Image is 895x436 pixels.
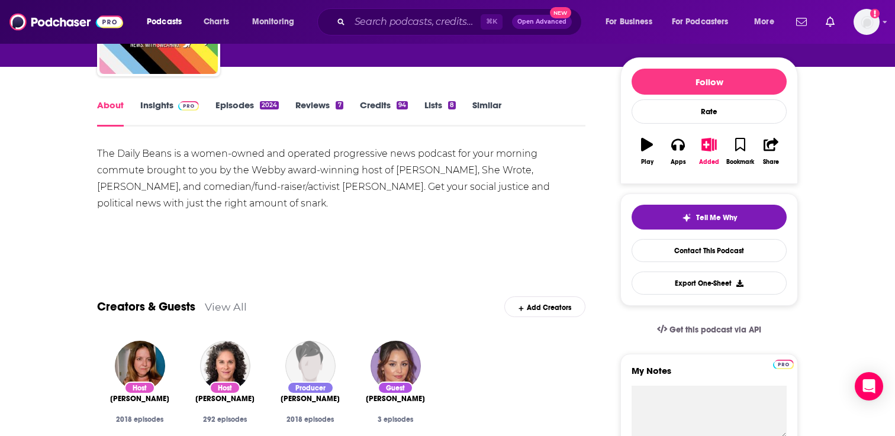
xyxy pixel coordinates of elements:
div: 8 [448,101,456,109]
svg: Add a profile image [870,9,880,18]
a: Lists8 [424,99,456,127]
span: Logged in as adrian.villarreal [854,9,880,35]
div: Host [210,382,240,394]
img: Podchaser - Follow, Share and Rate Podcasts [9,11,123,33]
div: Host [124,382,155,394]
span: For Business [606,14,652,30]
div: 2024 [260,101,279,109]
a: Dana Goldberg [195,394,255,403]
div: 7 [336,101,343,109]
a: Amanda Reeder [281,394,340,403]
a: View All [205,301,247,313]
button: open menu [746,12,789,31]
span: Podcasts [147,14,182,30]
span: Tell Me Why [696,213,737,222]
button: open menu [597,12,667,31]
div: 94 [397,101,408,109]
button: Share [756,130,787,173]
span: More [754,14,774,30]
a: Contact This Podcast [632,239,787,262]
span: [PERSON_NAME] [195,394,255,403]
img: Dana Goldberg [200,341,250,391]
a: Creators & Guests [97,299,195,314]
div: Rate [632,99,787,124]
button: open menu [244,12,310,31]
button: Apps [662,130,693,173]
span: Charts [204,14,229,30]
div: Bookmark [726,159,754,166]
div: Producer [287,382,334,394]
span: Monitoring [252,14,294,30]
div: Apps [671,159,686,166]
img: Aimee Carrero [371,341,421,391]
button: Export One-Sheet [632,272,787,295]
a: Get this podcast via API [648,315,771,344]
button: Open AdvancedNew [512,15,572,29]
img: User Profile [854,9,880,35]
div: Add Creators [504,296,585,317]
span: [PERSON_NAME] [366,394,425,403]
span: Get this podcast via API [669,325,761,335]
input: Search podcasts, credits, & more... [350,12,481,31]
div: Open Intercom Messenger [855,372,883,401]
div: 292 episodes [192,415,258,424]
div: 3 episodes [362,415,429,424]
button: Follow [632,69,787,95]
a: Similar [472,99,501,127]
button: Added [694,130,725,173]
img: tell me why sparkle [682,213,691,222]
button: open menu [664,12,746,31]
div: 2018 episodes [107,415,173,424]
img: Allison Gill [115,341,165,391]
button: Show profile menu [854,9,880,35]
button: open menu [139,12,197,31]
a: Aimee Carrero [366,394,425,403]
img: Amanda Reeder [285,341,336,391]
a: Reviews7 [295,99,343,127]
div: Search podcasts, credits, & more... [329,8,593,35]
button: Bookmark [725,130,755,173]
div: Share [763,159,779,166]
span: Open Advanced [517,19,566,25]
span: ⌘ K [481,14,503,30]
a: Credits94 [360,99,408,127]
div: Added [699,159,719,166]
a: About [97,99,124,127]
span: New [550,7,571,18]
a: Episodes2024 [215,99,279,127]
span: [PERSON_NAME] [281,394,340,403]
label: My Notes [632,365,787,386]
span: For Podcasters [672,14,729,30]
a: InsightsPodchaser Pro [140,99,199,127]
button: Play [632,130,662,173]
a: Show notifications dropdown [791,12,812,32]
div: The Daily Beans is a women-owned and operated progressive news podcast for your morning commute b... [97,146,585,212]
a: Allison Gill [110,394,169,403]
div: Play [641,159,653,166]
div: Guest [378,382,413,394]
button: tell me why sparkleTell Me Why [632,205,787,230]
span: [PERSON_NAME] [110,394,169,403]
a: Pro website [773,358,794,369]
img: Podchaser Pro [773,360,794,369]
a: Charts [196,12,236,31]
a: Show notifications dropdown [821,12,839,32]
img: Podchaser Pro [178,101,199,111]
div: 2018 episodes [277,415,343,424]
